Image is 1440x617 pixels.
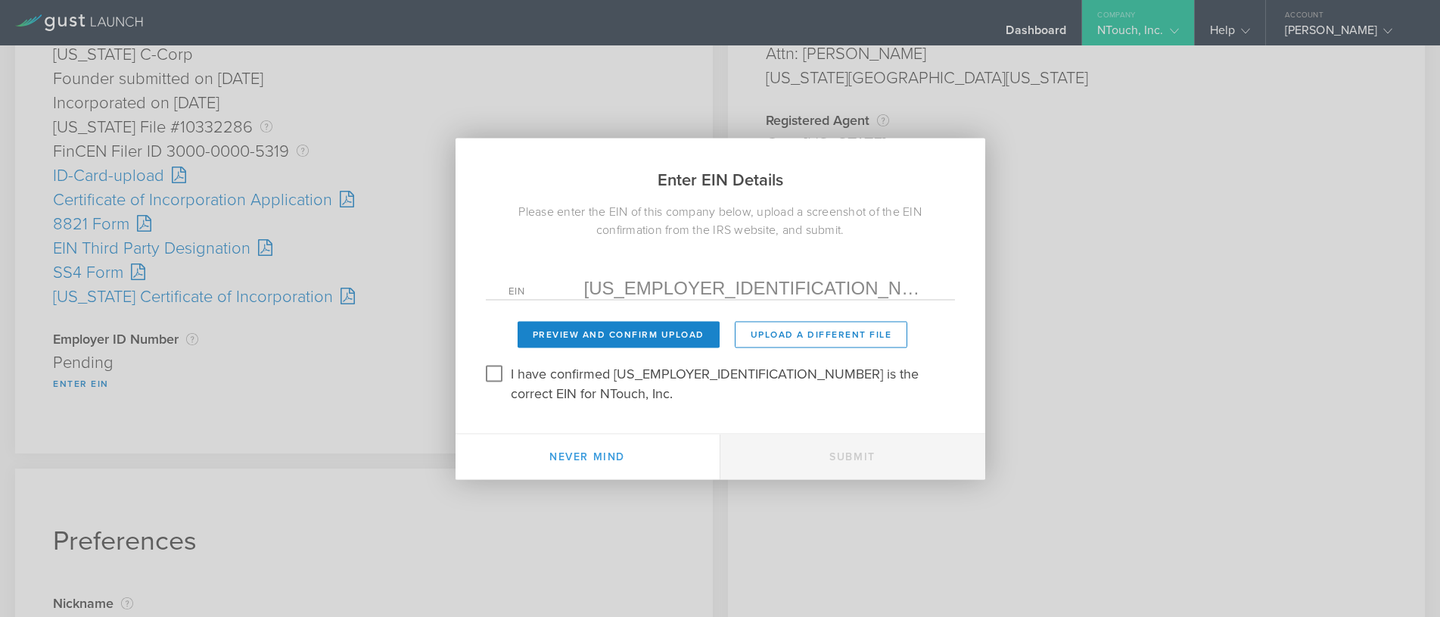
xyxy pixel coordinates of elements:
[456,138,985,202] h2: Enter EIN Details
[456,434,720,479] button: Never mind
[584,276,932,299] input: Required
[735,321,908,347] button: Upload a different File
[456,202,985,238] div: Please enter the EIN of this company below, upload a screenshot of the EIN confirmation from the ...
[511,361,951,403] label: I have confirmed [US_EMPLOYER_IDENTIFICATION_NUMBER] is the correct EIN for NTouch, Inc.
[509,286,584,299] label: EIN
[1364,544,1440,617] iframe: Chat Widget
[720,434,985,479] button: Submit
[518,321,720,347] button: Preview and Confirm Upload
